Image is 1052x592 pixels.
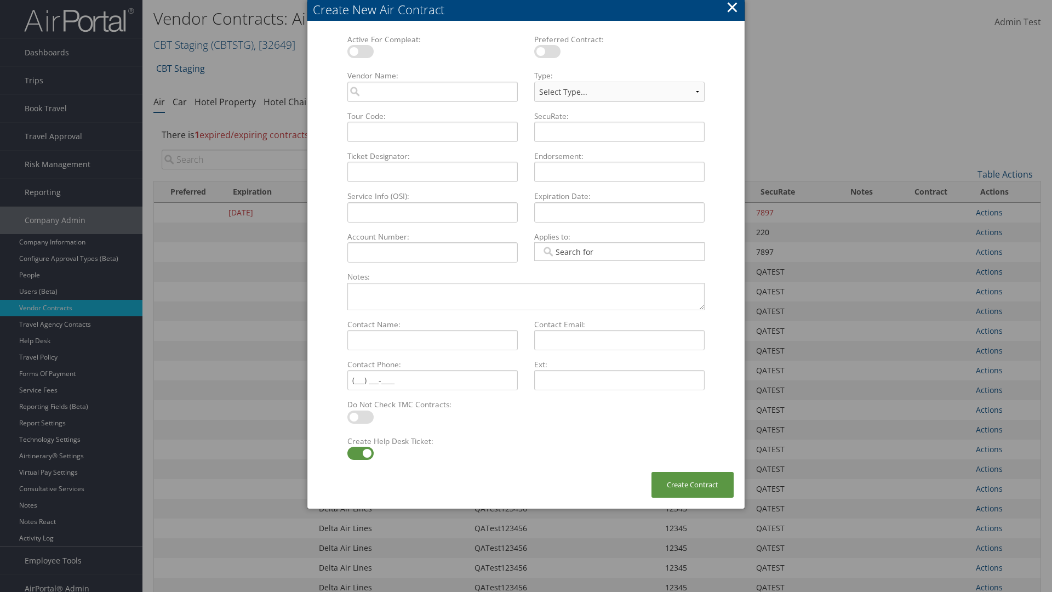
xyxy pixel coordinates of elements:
input: Account Number: [347,242,518,263]
input: Contact Name: [347,330,518,350]
input: Contact Email: [534,330,705,350]
input: Expiration Date: [534,202,705,223]
label: Applies to: [530,231,709,242]
label: Contact Name: [343,319,522,330]
input: Ticket Designator: [347,162,518,182]
label: Ticket Designator: [343,151,522,162]
label: Contact Email: [530,319,709,330]
input: Applies to: [541,246,603,257]
label: Vendor Name: [343,70,522,81]
input: Vendor Name: [347,82,518,102]
input: Endorsement: [534,162,705,182]
label: Expiration Date: [530,191,709,202]
label: SecuRate: [530,111,709,122]
select: Type: [534,82,705,102]
label: Type: [530,70,709,81]
button: Create Contract [651,472,734,498]
label: Contact Phone: [343,359,522,370]
input: Service Info (OSI): [347,202,518,223]
input: Ext: [534,370,705,390]
label: Account Number: [343,231,522,242]
input: Contact Phone: [347,370,518,390]
label: Endorsement: [530,151,709,162]
label: Tour Code: [343,111,522,122]
input: SecuRate: [534,122,705,142]
label: Preferred Contract: [530,34,709,45]
label: Create Help Desk Ticket: [343,436,522,447]
textarea: Notes: [347,283,705,310]
label: Notes: [343,271,709,282]
input: Tour Code: [347,122,518,142]
label: Do Not Check TMC Contracts: [343,399,522,410]
div: Create New Air Contract [313,1,745,18]
label: Service Info (OSI): [343,191,522,202]
label: Ext: [530,359,709,370]
label: Active For Compleat: [343,34,522,45]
